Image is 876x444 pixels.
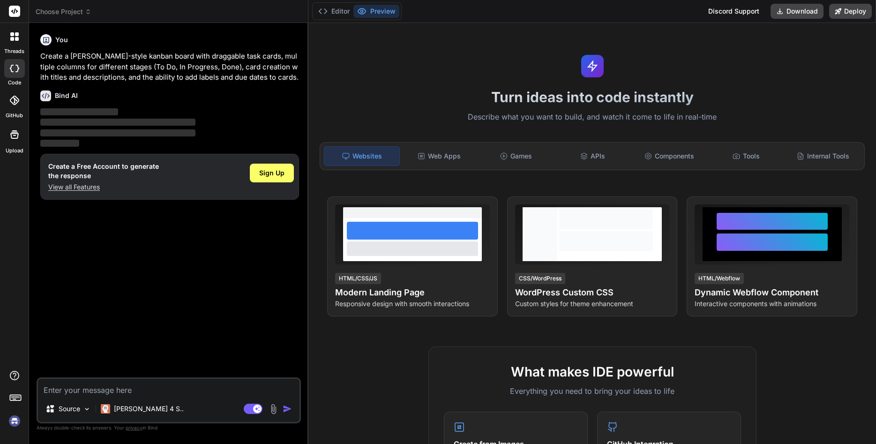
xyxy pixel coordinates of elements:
p: Source [59,404,80,414]
label: GitHub [6,112,23,120]
img: attachment [268,404,279,414]
label: Upload [6,147,23,155]
img: signin [7,413,22,429]
p: Always double-check its answers. Your in Bind [37,423,301,432]
h4: WordPress Custom CSS [515,286,670,299]
p: [PERSON_NAME] 4 S.. [114,404,184,414]
h1: Turn ideas into code instantly [314,89,870,105]
img: icon [283,404,292,414]
h4: Modern Landing Page [335,286,490,299]
h1: Create a Free Account to generate the response [48,162,159,181]
button: Preview [353,5,399,18]
div: APIs [555,146,630,166]
h6: You [55,35,68,45]
span: ‌ [40,140,79,147]
div: Tools [709,146,784,166]
div: Internal Tools [786,146,861,166]
button: Editor [314,5,353,18]
div: Web Apps [402,146,477,166]
p: Responsive design with smooth interactions [335,299,490,309]
p: Interactive components with animations [695,299,849,309]
span: Sign Up [259,168,285,178]
div: Components [632,146,707,166]
p: Custom styles for theme enhancement [515,299,670,309]
p: Describe what you want to build, and watch it come to life in real-time [314,111,870,123]
span: Choose Project [36,7,91,16]
span: ‌ [40,108,118,115]
button: Deploy [829,4,872,19]
div: Websites [324,146,400,166]
div: Discord Support [703,4,765,19]
h6: Bind AI [55,91,78,100]
label: code [8,79,21,87]
h4: Dynamic Webflow Component [695,286,849,299]
div: Games [479,146,554,166]
span: privacy [126,425,142,430]
img: Claude 4 Sonnet [101,404,110,414]
p: Everything you need to bring your ideas to life [444,385,741,397]
img: Pick Models [83,405,91,413]
div: HTML/CSS/JS [335,273,381,284]
p: Create a [PERSON_NAME]-style kanban board with draggable task cards, multiple columns for differe... [40,51,299,83]
h2: What makes IDE powerful [444,362,741,382]
div: HTML/Webflow [695,273,744,284]
div: CSS/WordPress [515,273,565,284]
p: View all Features [48,182,159,192]
label: threads [4,47,24,55]
button: Download [771,4,824,19]
span: ‌ [40,129,195,136]
span: ‌ [40,119,195,126]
